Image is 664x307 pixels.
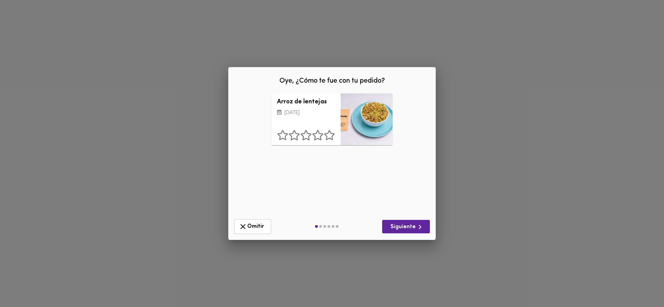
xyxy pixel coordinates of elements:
[239,222,267,231] span: Omitir
[624,267,657,300] iframe: Messagebird Livechat Widget
[279,77,385,84] span: Oye, ¿Cómo te fue con tu pedido?
[341,93,393,145] div: Arroz de lentejas
[382,220,430,233] button: Siguiente
[234,219,271,234] button: Omitir
[388,223,424,231] span: Siguiente
[277,99,335,106] h3: Arroz de lentejas
[277,109,335,117] p: [DATE]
